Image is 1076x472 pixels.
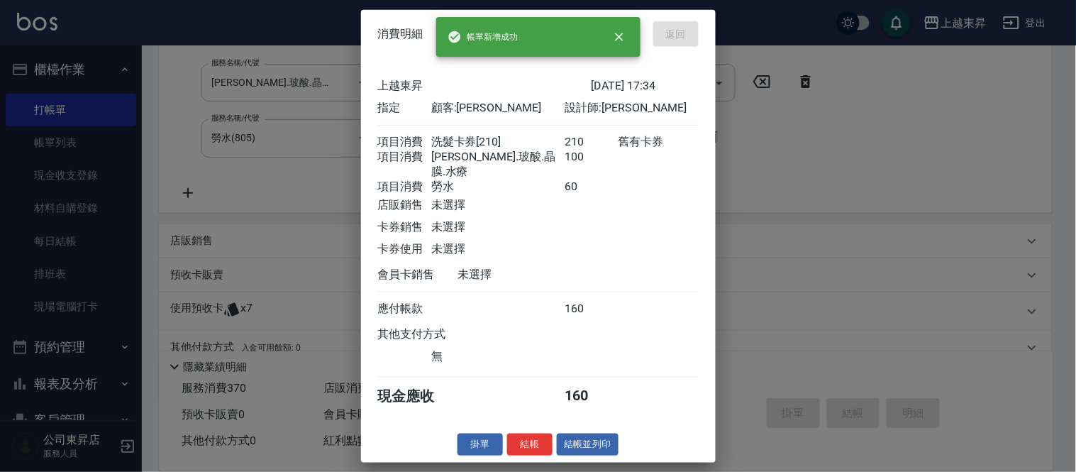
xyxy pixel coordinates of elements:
div: 卡券使用 [378,242,431,257]
div: 應付帳款 [378,302,431,317]
div: 未選擇 [431,220,565,235]
div: 未選擇 [431,242,565,257]
div: 項目消費 [378,135,431,150]
button: close [604,21,635,53]
div: 100 [565,150,618,180]
div: 勞水 [431,180,565,194]
button: 掛單 [457,434,503,456]
div: 無 [431,349,565,364]
div: 160 [565,302,618,317]
button: 結帳並列印 [557,434,619,456]
div: 顧客: [PERSON_NAME] [431,101,565,116]
div: 160 [565,387,618,406]
div: 舊有卡券 [618,135,698,150]
span: 消費明細 [378,27,423,41]
div: 會員卡銷售 [378,268,458,282]
div: 項目消費 [378,180,431,194]
div: [PERSON_NAME].玻酸.晶膜.水療 [431,150,565,180]
div: 卡券銷售 [378,220,431,235]
div: 現金應收 [378,387,458,406]
span: 帳單新增成功 [448,30,518,44]
div: 店販銷售 [378,198,431,213]
div: 未選擇 [458,268,592,282]
div: 其他支付方式 [378,327,485,342]
div: 設計師: [PERSON_NAME] [565,101,698,116]
div: 上越東昇 [378,79,592,94]
button: 結帳 [507,434,553,456]
div: 洗髮卡券[210] [431,135,565,150]
div: [DATE] 17:34 [592,79,699,94]
div: 60 [565,180,618,194]
div: 項目消費 [378,150,431,180]
div: 未選擇 [431,198,565,213]
div: 210 [565,135,618,150]
div: 指定 [378,101,431,116]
